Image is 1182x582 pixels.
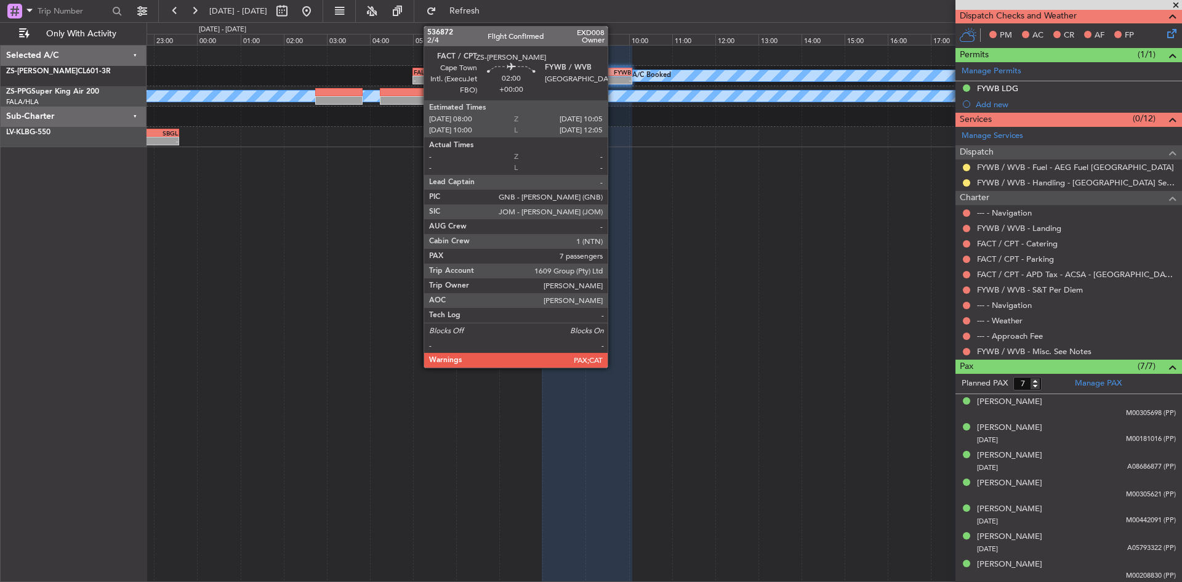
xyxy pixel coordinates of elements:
a: ZS-PPGSuper King Air 200 [6,88,99,95]
a: --- - Approach Fee [977,331,1043,341]
span: LV-KLB [6,129,30,136]
span: AF [1095,30,1104,42]
a: FACT / CPT - Catering [977,238,1058,249]
div: 07:00 [499,34,542,45]
div: 15:00 [845,34,888,45]
span: [DATE] [977,463,998,472]
div: - [456,76,497,84]
div: [PERSON_NAME] [977,503,1042,515]
span: [DATE] [977,517,998,526]
div: 06:00 [456,34,499,45]
div: 00:00 [197,34,240,45]
span: A08686877 (PP) [1127,462,1176,472]
div: - [414,76,456,84]
div: 11:00 [672,34,715,45]
div: - [543,76,587,84]
span: Dispatch Checks and Weather [960,9,1077,23]
span: M00305698 (PP) [1126,408,1176,419]
a: --- - Navigation [977,300,1032,310]
a: --- - Weather [977,315,1023,326]
span: [DATE] [977,435,998,445]
div: [DATE] - [DATE] [199,25,246,35]
div: - [587,76,631,84]
a: FYWB / WVB - Landing [977,223,1061,233]
div: [PERSON_NAME] [977,477,1042,490]
button: Refresh [420,1,494,21]
span: CR [1064,30,1074,42]
div: 14:00 [802,34,845,45]
a: FYWB / WVB - Misc. See Notes [977,346,1092,357]
div: 10:00 [629,34,672,45]
span: A05793322 (PP) [1127,543,1176,554]
a: ZS-[PERSON_NAME]CL601-3R [6,68,111,75]
span: AC [1032,30,1043,42]
div: 16:00 [888,34,931,45]
div: [PERSON_NAME] [977,396,1042,408]
a: --- - Navigation [977,208,1032,218]
span: PM [1000,30,1012,42]
input: Trip Number [38,2,108,20]
div: 23:00 [154,34,197,45]
span: M00181016 (PP) [1126,434,1176,445]
span: (0/12) [1133,112,1156,125]
span: Permits [960,48,989,62]
div: [PERSON_NAME] [977,531,1042,543]
div: 03:00 [327,34,370,45]
div: 13:00 [758,34,802,45]
a: FALA/HLA [6,97,39,107]
span: Refresh [439,7,491,15]
div: 09:00 [585,34,629,45]
span: Charter [960,191,989,205]
span: (7/7) [1138,360,1156,373]
div: Add new [976,99,1176,110]
label: Planned PAX [962,378,1008,390]
div: 01:00 [241,34,284,45]
span: ZS-[PERSON_NAME] [6,68,78,75]
span: M00305621 (PP) [1126,490,1176,500]
a: Manage Services [962,130,1023,142]
div: [PERSON_NAME] [977,559,1042,571]
div: FYWB [587,68,631,76]
div: 05:00 [413,34,456,45]
span: Dispatch [960,145,994,160]
div: FALA [414,68,456,76]
div: 12:00 [715,34,758,45]
div: A/C Booked [632,67,671,85]
a: FYWB / WVB - Fuel - AEG Fuel [GEOGRAPHIC_DATA] [977,162,1174,172]
span: [DATE] [977,544,998,554]
span: (1/1) [1138,48,1156,61]
a: Manage Permits [962,65,1021,78]
a: FYWB / WVB - S&T Per Diem [977,285,1083,295]
span: ZS-PPG [6,88,31,95]
div: 08:00 [542,34,585,45]
a: LV-KLBG-550 [6,129,50,136]
div: [PERSON_NAME] [977,422,1042,434]
button: Only With Activity [14,24,134,44]
span: Pax [960,360,973,374]
span: [DATE] - [DATE] [209,6,267,17]
div: FYWB LDG [977,83,1018,94]
a: FYWB / WVB - Handling - [GEOGRAPHIC_DATA] Services FYWB / WVB USD [977,177,1176,188]
span: FP [1125,30,1134,42]
a: Manage PAX [1075,378,1122,390]
div: [PERSON_NAME] [977,450,1042,462]
a: FACT / CPT - APD Tax - ACSA - [GEOGRAPHIC_DATA] International FACT / CPT [977,269,1176,280]
span: Only With Activity [32,30,130,38]
span: M00442091 (PP) [1126,515,1176,526]
div: FACT [456,68,497,76]
span: Services [960,113,992,127]
span: M00208830 (PP) [1126,571,1176,581]
div: 04:00 [370,34,413,45]
a: FACT / CPT - Parking [977,254,1054,264]
div: FACT [543,68,587,76]
div: 02:00 [284,34,327,45]
div: 17:00 [931,34,974,45]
